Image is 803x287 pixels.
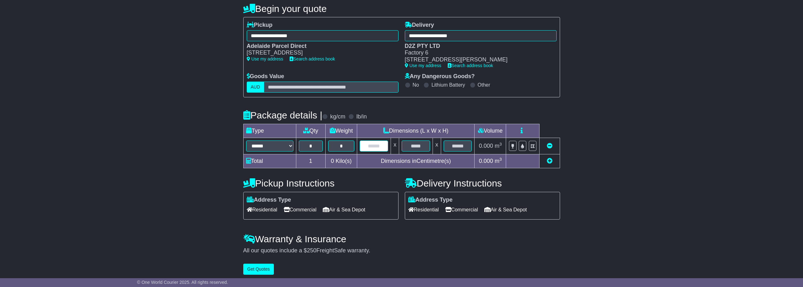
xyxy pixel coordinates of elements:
[405,63,441,68] a: Use my address
[478,82,490,88] label: Other
[247,56,283,61] a: Use my address
[323,205,365,215] span: Air & Sea Depot
[499,157,502,162] sup: 3
[495,143,502,149] span: m
[433,138,441,154] td: x
[243,124,296,138] td: Type
[330,113,345,120] label: kg/cm
[357,124,475,138] td: Dimensions (L x W x H)
[479,143,493,149] span: 0.000
[243,154,296,168] td: Total
[408,197,453,204] label: Address Type
[296,154,325,168] td: 1
[413,82,419,88] label: No
[408,205,439,215] span: Residential
[405,73,475,80] label: Any Dangerous Goods?
[243,110,322,120] h4: Package details |
[445,205,478,215] span: Commercial
[307,247,316,254] span: 250
[495,158,502,164] span: m
[243,178,399,188] h4: Pickup Instructions
[284,205,316,215] span: Commercial
[547,143,552,149] a: Remove this item
[479,158,493,164] span: 0.000
[405,49,550,56] div: Factory 6
[247,22,273,29] label: Pickup
[331,158,334,164] span: 0
[325,124,357,138] td: Weight
[431,82,465,88] label: Lithium Battery
[484,205,527,215] span: Air & Sea Depot
[405,178,560,188] h4: Delivery Instructions
[290,56,335,61] a: Search address book
[325,154,357,168] td: Kilo(s)
[405,22,434,29] label: Delivery
[405,43,550,50] div: D2Z PTY LTD
[405,56,550,63] div: [STREET_ADDRESS][PERSON_NAME]
[247,82,264,93] label: AUD
[247,205,277,215] span: Residential
[296,124,325,138] td: Qty
[448,63,493,68] a: Search address book
[247,49,392,56] div: [STREET_ADDRESS]
[243,3,560,14] h4: Begin your quote
[243,247,560,254] div: All our quotes include a $ FreightSafe warranty.
[391,138,399,154] td: x
[247,43,392,50] div: Adelaide Parcel Direct
[475,124,506,138] td: Volume
[357,154,475,168] td: Dimensions in Centimetre(s)
[499,142,502,146] sup: 3
[247,73,284,80] label: Goods Value
[243,234,560,244] h4: Warranty & Insurance
[247,197,291,204] label: Address Type
[356,113,367,120] label: lb/in
[137,280,228,285] span: © One World Courier 2025. All rights reserved.
[547,158,552,164] a: Add new item
[243,264,274,275] button: Get Quotes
